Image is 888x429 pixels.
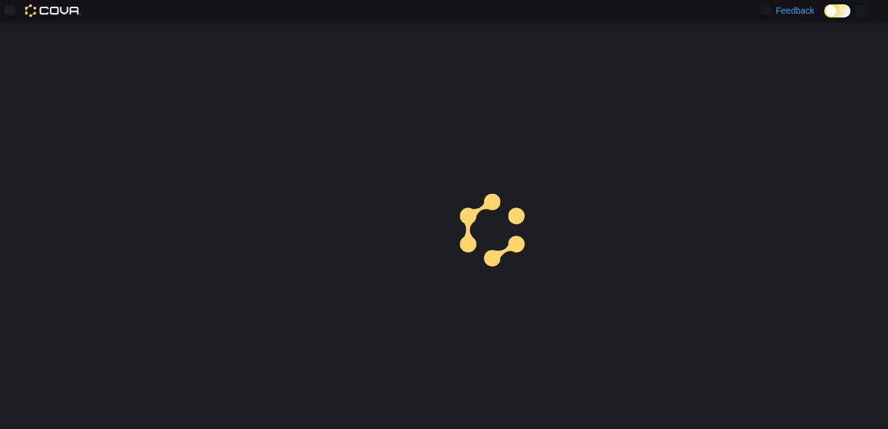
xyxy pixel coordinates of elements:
[776,4,814,17] span: Feedback
[25,4,81,17] img: Cova
[444,184,538,278] img: cova-loader
[824,4,850,18] input: Dark Mode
